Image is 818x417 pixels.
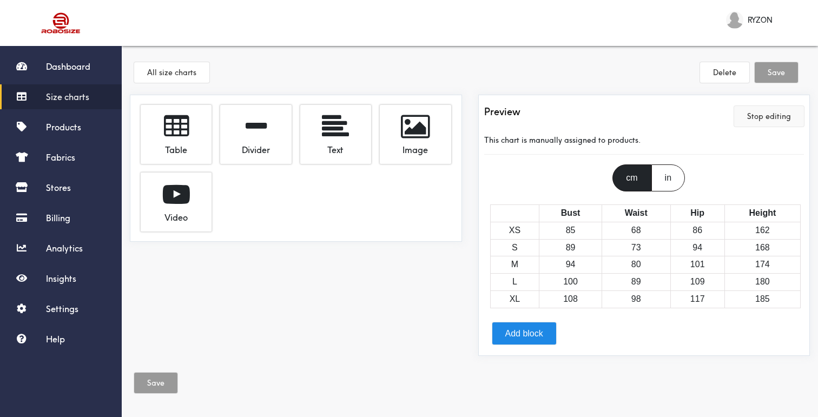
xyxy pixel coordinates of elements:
[46,91,89,102] span: Size charts
[30,17,53,26] div: v 4.0.25
[670,239,724,256] td: 94
[46,213,70,223] span: Billing
[490,290,539,308] td: XL
[46,303,78,314] span: Settings
[490,222,539,239] td: XS
[539,222,602,239] td: 85
[670,222,724,239] td: 86
[670,204,724,222] th: Hip
[539,274,602,291] td: 100
[490,274,539,291] td: L
[490,239,539,256] td: S
[46,273,76,284] span: Insights
[17,28,26,37] img: website_grey.svg
[724,256,800,274] td: 174
[484,106,520,118] h3: Preview
[539,290,602,308] td: 108
[602,290,670,308] td: 98
[108,63,116,71] img: tab_keywords_by_traffic_grey.svg
[149,208,203,223] div: Video
[734,106,804,127] button: Stop editing
[539,239,602,256] td: 89
[602,256,670,274] td: 80
[21,8,102,38] img: Robosize
[46,122,81,133] span: Products
[46,61,90,72] span: Dashboard
[670,290,724,308] td: 117
[755,62,798,83] button: Save
[41,64,97,71] div: Domain Overview
[228,140,283,156] div: Divider
[670,274,724,291] td: 109
[46,152,75,163] span: Fabrics
[308,140,363,156] div: Text
[29,63,38,71] img: tab_domain_overview_orange.svg
[149,140,203,156] div: Table
[612,164,651,191] div: cm
[726,11,743,29] img: RYZON
[28,28,119,37] div: Domain: [DOMAIN_NAME]
[539,256,602,274] td: 94
[724,290,800,308] td: 185
[602,239,670,256] td: 73
[46,334,65,345] span: Help
[539,204,602,222] th: Bust
[602,222,670,239] td: 68
[388,140,443,156] div: Image
[46,182,71,193] span: Stores
[724,274,800,291] td: 180
[484,126,804,155] div: This chart is manually assigned to products.
[670,256,724,274] td: 101
[120,64,182,71] div: Keywords by Traffic
[700,62,749,83] button: Delete
[46,243,83,254] span: Analytics
[724,204,800,222] th: Height
[134,62,209,83] button: All size charts
[724,239,800,256] td: 168
[490,256,539,274] td: M
[748,14,773,26] span: RYZON
[602,274,670,291] td: 89
[492,322,556,345] button: Add block
[17,17,26,26] img: logo_orange.svg
[724,222,800,239] td: 162
[602,204,670,222] th: Waist
[651,164,685,191] div: in
[134,373,177,393] button: Save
